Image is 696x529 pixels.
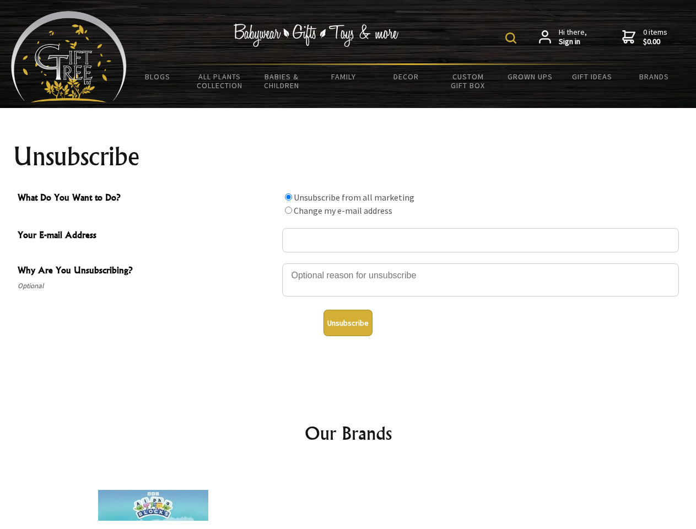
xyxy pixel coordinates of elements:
[285,193,292,201] input: What Do You Want to Do?
[18,263,277,279] span: Why Are You Unsubscribing?
[285,207,292,214] input: What Do You Want to Do?
[643,27,667,47] span: 0 items
[234,24,399,47] img: Babywear - Gifts - Toys & more
[313,65,375,88] a: Family
[18,279,277,293] span: Optional
[11,11,127,102] img: Babyware - Gifts - Toys and more...
[323,310,373,336] button: Unsubscribe
[559,28,587,47] span: Hi there,
[499,65,561,88] a: Grown Ups
[559,37,587,47] strong: Sign in
[539,28,587,47] a: Hi there,Sign in
[13,143,683,170] h1: Unsubscribe
[18,228,277,244] span: Your E-mail Address
[437,65,499,97] a: Custom Gift Box
[127,65,189,88] a: BLOGS
[623,65,686,88] a: Brands
[561,65,623,88] a: Gift Ideas
[282,228,679,252] input: Your E-mail Address
[622,28,667,47] a: 0 items$0.00
[22,420,675,446] h2: Our Brands
[294,205,392,216] label: Change my e-mail address
[282,263,679,296] textarea: Why Are You Unsubscribing?
[18,191,277,207] span: What Do You Want to Do?
[375,65,437,88] a: Decor
[643,37,667,47] strong: $0.00
[189,65,251,97] a: All Plants Collection
[294,192,414,203] label: Unsubscribe from all marketing
[505,33,516,44] img: product search
[251,65,313,97] a: Babies & Children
